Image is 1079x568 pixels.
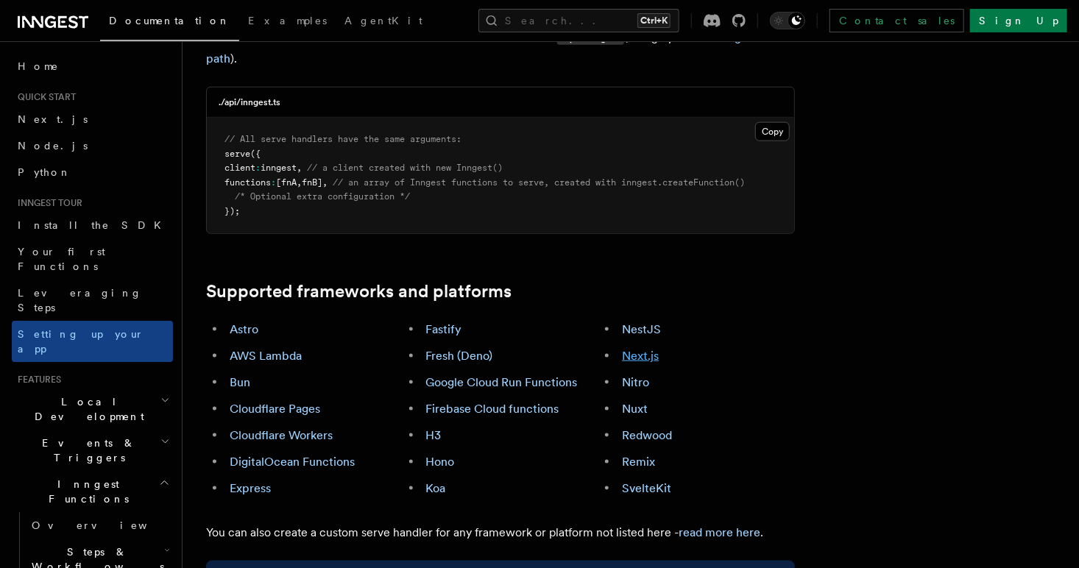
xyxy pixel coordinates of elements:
[230,322,258,336] a: Astro
[344,15,422,26] span: AgentKit
[770,12,805,29] button: Toggle dark mode
[302,177,322,188] span: fnB]
[426,455,455,469] a: Hono
[206,281,512,302] a: Supported frameworks and platforms
[219,96,280,108] h3: ./api/inngest.ts
[426,322,462,336] a: Fastify
[970,9,1067,32] a: Sign Up
[426,349,493,363] a: Fresh (Deno)
[12,91,76,103] span: Quick start
[18,246,105,272] span: Your first Functions
[109,15,230,26] span: Documentation
[261,163,297,173] span: inngest
[307,163,503,173] span: // a client created with new Inngest()
[230,481,271,495] a: Express
[12,159,173,185] a: Python
[224,163,255,173] span: client
[12,388,173,430] button: Local Development
[12,394,160,424] span: Local Development
[426,481,446,495] a: Koa
[426,428,442,442] a: H3
[230,455,355,469] a: DigitalOcean Functions
[18,140,88,152] span: Node.js
[12,238,173,280] a: Your first Functions
[12,132,173,159] a: Node.js
[18,287,142,313] span: Leveraging Steps
[18,59,59,74] span: Home
[224,177,271,188] span: functions
[12,471,173,512] button: Inngest Functions
[206,522,795,543] p: You can also create a custom serve handler for any framework or platform not listed here - .
[333,177,745,188] span: // an array of Inngest functions to serve, created with inngest.createFunction()
[637,13,671,28] kbd: Ctrl+K
[32,519,183,531] span: Overview
[230,349,302,363] a: AWS Lambda
[100,4,239,41] a: Documentation
[12,197,82,209] span: Inngest tour
[235,191,410,202] span: /* Optional extra configuration */
[622,402,648,416] a: Nuxt
[679,525,760,539] a: read more here
[224,134,461,144] span: // All serve handlers have the same arguments:
[12,53,173,79] a: Home
[426,375,578,389] a: Google Cloud Run Functions
[18,166,71,178] span: Python
[239,4,336,40] a: Examples
[12,280,173,321] a: Leveraging Steps
[230,375,250,389] a: Bun
[297,163,302,173] span: ,
[255,163,261,173] span: :
[18,113,88,125] span: Next.js
[224,206,240,216] span: });
[557,32,624,45] code: /api/inngest
[755,122,790,141] button: Copy
[12,430,173,471] button: Events & Triggers
[478,9,679,32] button: Search...Ctrl+K
[276,177,297,188] span: [fnA
[12,106,173,132] a: Next.js
[18,328,144,355] span: Setting up your app
[622,481,671,495] a: SvelteKit
[12,477,159,506] span: Inngest Functions
[297,177,302,188] span: ,
[336,4,431,40] a: AgentKit
[12,321,173,362] a: Setting up your app
[12,436,160,465] span: Events & Triggers
[230,402,320,416] a: Cloudflare Pages
[322,177,328,188] span: ,
[622,428,672,442] a: Redwood
[622,349,659,363] a: Next.js
[12,374,61,386] span: Features
[26,512,173,539] a: Overview
[622,322,661,336] a: NestJS
[622,455,655,469] a: Remix
[230,428,333,442] a: Cloudflare Workers
[271,177,276,188] span: :
[250,149,261,159] span: ({
[426,402,559,416] a: Firebase Cloud functions
[829,9,964,32] a: Contact sales
[18,219,170,231] span: Install the SDK
[12,212,173,238] a: Install the SDK
[622,375,649,389] a: Nitro
[224,149,250,159] span: serve
[248,15,327,26] span: Examples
